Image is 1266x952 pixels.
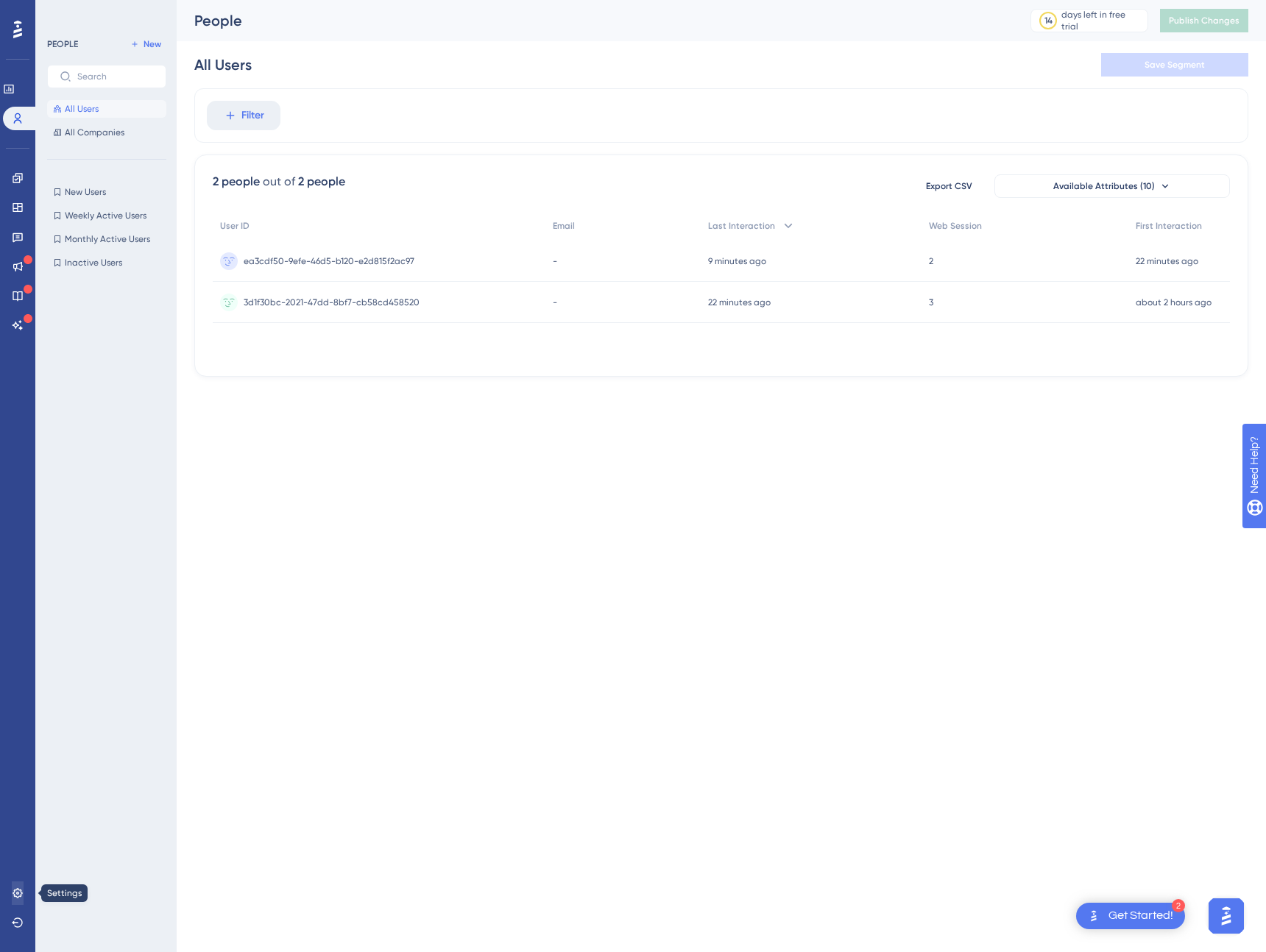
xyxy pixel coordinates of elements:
[926,180,972,192] span: Export CSV
[47,254,166,271] button: Inactive Users
[929,220,982,232] span: Web Session
[1044,15,1053,26] div: 14
[47,207,166,224] button: Weekly Active Users
[929,296,933,308] span: 3
[65,103,99,115] span: All Users
[47,124,166,141] button: All Companies
[77,71,154,82] input: Search
[708,256,766,266] time: 9 minutes ago
[1101,53,1248,77] button: Save Segment
[65,186,106,198] span: New Users
[65,210,146,221] span: Weekly Active Users
[244,255,414,267] span: ea3cdf50-9efe-46d5-b120-e2d815f2ac97
[553,255,557,267] span: -
[144,38,161,50] span: New
[1085,907,1103,925] img: launcher-image-alternative-text
[1076,903,1185,929] div: Open Get Started! checklist, remaining modules: 2
[1136,220,1202,232] span: First Interaction
[213,173,260,191] div: 2 people
[244,296,420,308] span: 3d1f30bc-2021-47dd-8bf7-cb58cd458520
[65,257,122,269] span: Inactive Users
[207,101,280,130] button: Filter
[35,4,92,21] span: Need Help?
[912,174,986,198] button: Export CSV
[1169,15,1240,26] span: Publish Changes
[1136,297,1212,308] time: about 2 hours ago
[1172,899,1185,912] div: 2
[1053,180,1155,192] span: Available Attributes (10)
[125,35,166,53] button: New
[553,296,557,308] span: -
[708,297,771,308] time: 22 minutes ago
[263,173,295,191] div: out of
[1061,9,1143,32] div: days left in free trial
[241,107,264,124] span: Filter
[194,10,994,31] div: People
[1160,9,1248,32] button: Publish Changes
[47,38,78,50] div: PEOPLE
[1145,59,1205,71] span: Save Segment
[1108,908,1173,924] div: Get Started!
[708,220,775,232] span: Last Interaction
[65,127,124,138] span: All Companies
[194,54,252,75] div: All Users
[47,230,166,248] button: Monthly Active Users
[994,174,1230,198] button: Available Attributes (10)
[553,220,575,232] span: Email
[929,255,933,267] span: 2
[65,233,150,245] span: Monthly Active Users
[220,220,250,232] span: User ID
[1136,256,1198,266] time: 22 minutes ago
[1204,894,1248,938] iframe: UserGuiding AI Assistant Launcher
[47,100,166,118] button: All Users
[298,173,345,191] div: 2 people
[47,183,166,201] button: New Users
